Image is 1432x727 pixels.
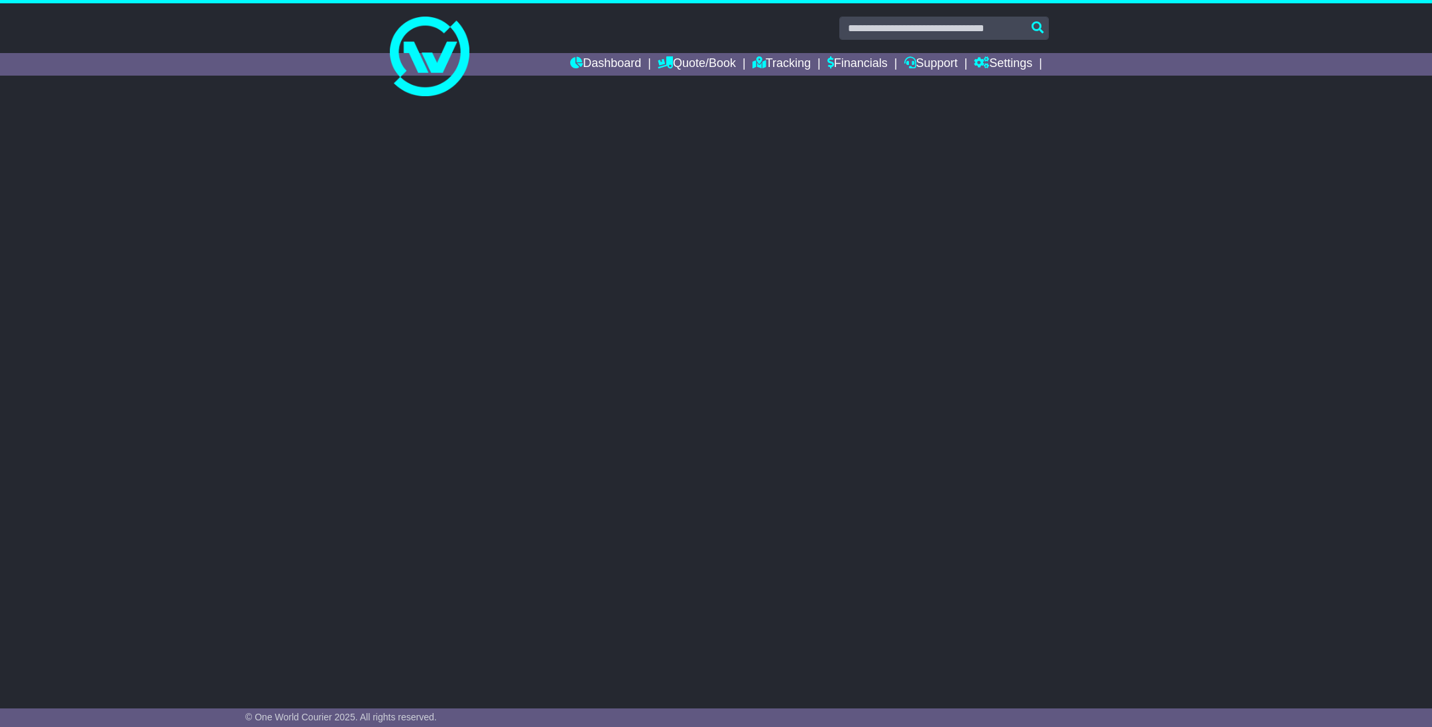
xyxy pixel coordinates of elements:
[974,53,1032,76] a: Settings
[570,53,641,76] a: Dashboard
[904,53,958,76] a: Support
[827,53,888,76] a: Financials
[658,53,736,76] a: Quote/Book
[245,712,437,722] span: © One World Courier 2025. All rights reserved.
[752,53,811,76] a: Tracking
